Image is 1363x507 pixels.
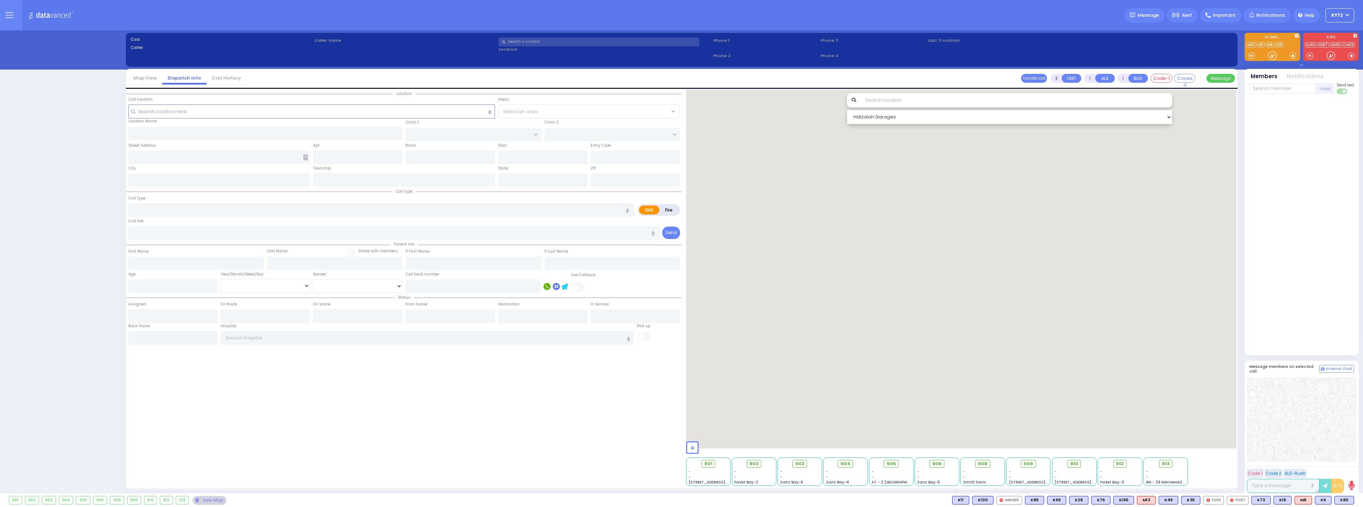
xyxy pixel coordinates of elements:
[313,143,320,148] label: Apt
[780,480,803,485] span: Sanz Bay-6
[1130,12,1135,18] img: message.svg
[1230,498,1234,502] img: red-radio-icon.svg
[637,323,650,329] label: Pick up
[128,249,149,254] label: First Name
[1213,12,1236,19] span: Important
[1095,74,1115,83] button: ALS
[221,301,237,307] label: En Route
[1100,469,1102,474] span: -
[1305,12,1314,19] span: Help
[780,474,782,480] span: -
[1330,42,1341,47] a: FD16
[821,53,926,59] span: Phone 4
[1246,42,1256,47] a: K80
[390,242,418,247] span: Patient info
[1206,498,1210,502] img: red-radio-icon.svg
[928,37,1080,44] label: Last 3 location
[1273,496,1292,505] div: K16
[795,460,805,467] span: 903
[1273,496,1292,505] div: BLS
[872,474,874,480] span: -
[1251,496,1271,505] div: K73
[932,460,942,467] span: 906
[545,120,559,125] label: Cross 2
[713,53,818,59] span: Phone 2
[749,460,759,467] span: 902
[952,496,969,505] div: K11
[405,272,439,277] label: Call back number
[221,323,236,329] label: Hospital
[1055,480,1122,485] span: [STREET_ADDRESS][PERSON_NAME]
[128,105,495,118] input: Search location here
[872,480,924,485] span: AT - 2 [GEOGRAPHIC_DATA]
[1000,498,1003,502] img: red-radio-icon.svg
[1146,480,1186,485] span: BG - 29 Merriewold S.
[1151,74,1172,83] button: Code-1
[917,480,940,485] span: Sanz Bay-5
[128,166,136,171] label: City
[1116,460,1124,467] span: 912
[1055,474,1057,480] span: -
[704,460,713,467] span: 901
[963,480,986,485] span: Smith Farm
[1331,12,1343,19] span: KY72
[160,496,173,504] div: 912
[1315,496,1332,505] div: K6
[1257,42,1265,47] a: K6
[963,469,965,474] span: -
[861,93,1172,107] input: Search location
[1069,496,1088,505] div: BLS
[131,45,312,51] label: Caller:
[972,496,994,505] div: BLS
[659,206,679,214] label: Fire
[1113,496,1134,505] div: BLS
[1023,460,1033,467] span: 909
[821,37,926,44] span: Phone 3
[1100,480,1124,485] span: Forest Bay-3
[1317,42,1329,47] a: FD67
[1303,35,1359,40] label: KJFD
[591,166,596,171] label: ZIP
[1137,496,1156,505] div: M13
[1275,42,1283,47] a: K16
[996,496,1022,505] div: MRH55
[42,496,56,504] div: 903
[1181,496,1200,505] div: K35
[405,301,427,307] label: From Scene
[1227,496,1249,505] div: FD67
[1138,12,1159,19] span: Message
[1251,72,1277,81] button: Members
[206,75,246,81] a: Call History
[1326,8,1354,22] button: KY72
[1070,460,1078,467] span: 910
[972,496,994,505] div: K100
[1181,496,1200,505] div: BLS
[1182,12,1192,19] span: Alert
[1047,496,1066,505] div: K69
[358,248,379,254] small: Share with
[393,91,415,96] span: Location
[826,469,828,474] span: -
[1146,469,1148,474] span: -
[1295,496,1312,505] div: ALS KJ
[128,196,146,201] label: Call Type
[571,272,596,278] label: Use Callback
[499,46,711,52] label: Location
[313,301,331,307] label: On Scene
[1315,496,1332,505] div: BLS
[1009,474,1011,480] span: -
[734,469,736,474] span: -
[689,474,691,480] span: -
[1203,496,1224,505] div: FD16
[267,248,287,254] label: Last Name
[128,323,150,329] label: Back Home
[662,227,680,239] button: Send
[1251,496,1271,505] div: BLS
[1021,74,1047,83] button: Transfer call
[176,496,189,504] div: 913
[221,272,310,277] div: Year/Month/Week/Day
[1159,496,1178,505] div: K49
[313,166,331,171] label: Township
[128,301,146,307] label: Assigned
[872,469,874,474] span: -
